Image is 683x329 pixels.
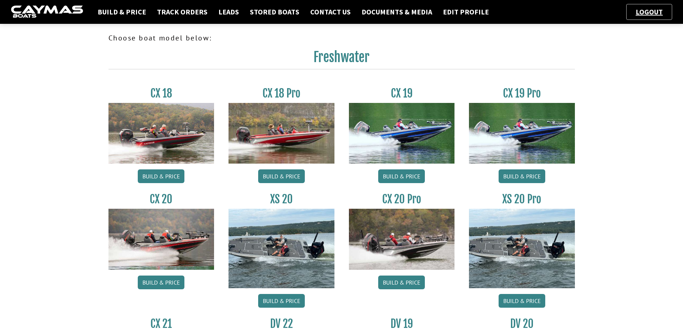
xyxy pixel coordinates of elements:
a: Build & Price [94,7,150,17]
a: Build & Price [499,169,545,183]
h3: CX 20 Pro [349,192,455,206]
img: CX-20Pro_thumbnail.jpg [349,209,455,269]
h3: CX 18 Pro [229,87,334,100]
h3: CX 19 Pro [469,87,575,100]
a: Track Orders [153,7,211,17]
a: Contact Us [307,7,354,17]
a: Build & Price [499,294,545,308]
img: CX19_thumbnail.jpg [349,103,455,164]
a: Build & Price [258,294,305,308]
img: CX-20_thumbnail.jpg [108,209,214,269]
a: Build & Price [138,169,184,183]
a: Documents & Media [358,7,436,17]
img: caymas-dealer-connect-2ed40d3bc7270c1d8d7ffb4b79bf05adc795679939227970def78ec6f6c03838.gif [11,5,83,19]
a: Build & Price [138,276,184,289]
a: Build & Price [378,276,425,289]
img: CX19_thumbnail.jpg [469,103,575,164]
h3: CX 20 [108,192,214,206]
h2: Freshwater [108,49,575,69]
h3: CX 18 [108,87,214,100]
a: Logout [632,7,666,16]
a: Build & Price [378,169,425,183]
h3: XS 20 [229,192,334,206]
a: Leads [215,7,243,17]
a: Edit Profile [439,7,492,17]
h3: XS 20 Pro [469,192,575,206]
img: CX-18S_thumbnail.jpg [108,103,214,164]
a: Build & Price [258,169,305,183]
h3: CX 19 [349,87,455,100]
img: XS_20_resized.jpg [469,209,575,288]
a: Stored Boats [246,7,303,17]
p: Choose boat model below: [108,33,575,43]
img: XS_20_resized.jpg [229,209,334,288]
img: CX-18SS_thumbnail.jpg [229,103,334,164]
